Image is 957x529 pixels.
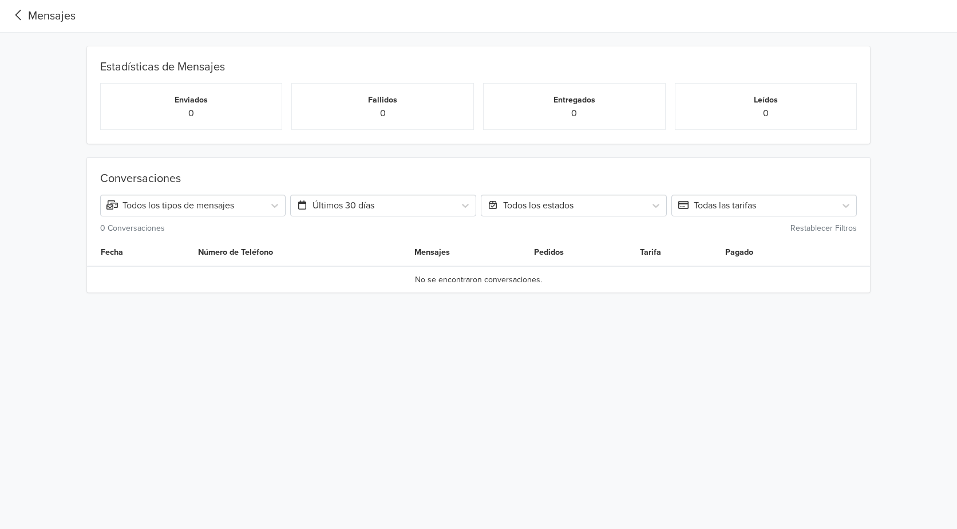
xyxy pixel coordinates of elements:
[175,95,208,105] small: Enviados
[106,200,234,211] span: Todos los tipos de mensajes
[9,7,76,25] a: Mensajes
[415,274,542,286] span: No se encontraron conversaciones.
[493,106,656,120] p: 0
[678,200,756,211] span: Todas las tarifas
[368,95,397,105] small: Fallidos
[191,239,407,266] th: Número de Teléfono
[527,239,633,266] th: Pedidos
[790,223,857,233] small: Restablecer Filtros
[110,106,273,120] p: 0
[633,239,718,266] th: Tarifa
[87,239,192,266] th: Fecha
[100,223,165,233] small: 0 Conversaciones
[718,239,820,266] th: Pagado
[754,95,778,105] small: Leídos
[408,239,527,266] th: Mensajes
[296,200,374,211] span: Últimos 30 días
[96,46,861,78] div: Estadísticas de Mensajes
[487,200,574,211] span: Todos los estados
[301,106,464,120] p: 0
[100,172,857,190] div: Conversaciones
[685,106,848,120] p: 0
[553,95,595,105] small: Entregados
